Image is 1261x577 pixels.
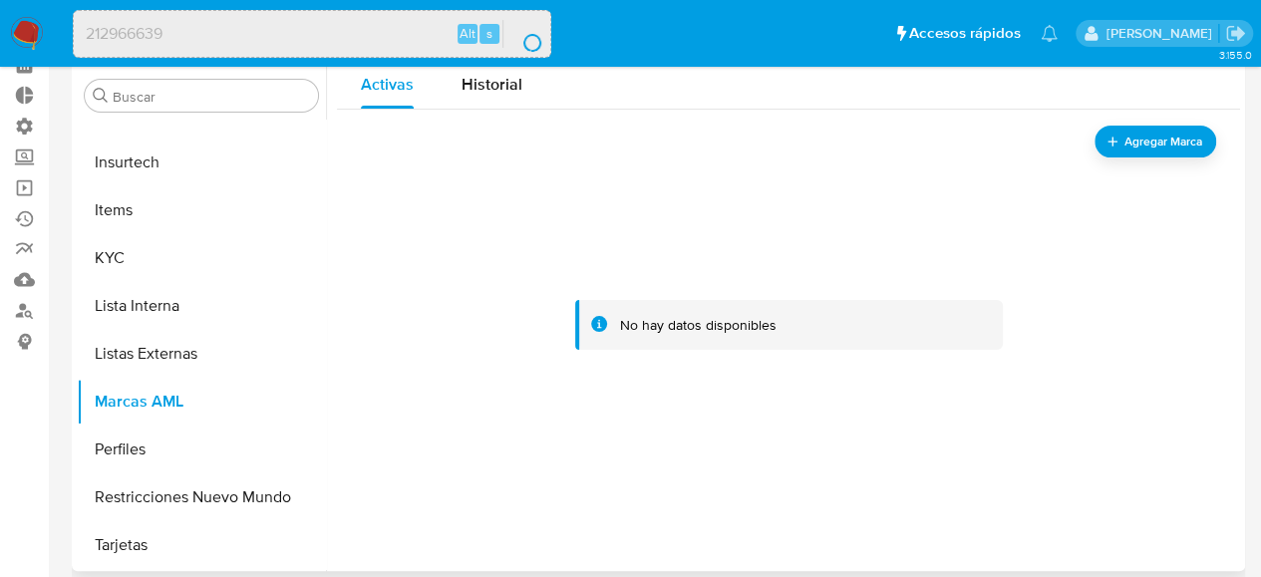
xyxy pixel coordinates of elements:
[93,88,109,104] button: Buscar
[460,24,475,43] span: Alt
[77,282,326,330] button: Lista Interna
[1225,23,1246,44] a: Salir
[77,234,326,282] button: KYC
[1105,24,1218,43] p: javier.gonzalezaguilar@mercadolibre.com.mx
[77,330,326,378] button: Listas Externas
[77,378,326,426] button: Marcas AML
[502,20,543,48] button: search-icon
[77,139,326,186] button: Insurtech
[1041,25,1058,42] a: Notificaciones
[486,24,492,43] span: s
[77,473,326,521] button: Restricciones Nuevo Mundo
[77,186,326,234] button: Items
[77,426,326,473] button: Perfiles
[909,23,1021,44] span: Accesos rápidos
[113,88,310,106] input: Buscar
[74,21,550,47] input: Buscar usuario o caso...
[77,521,326,569] button: Tarjetas
[1218,47,1251,63] span: 3.155.0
